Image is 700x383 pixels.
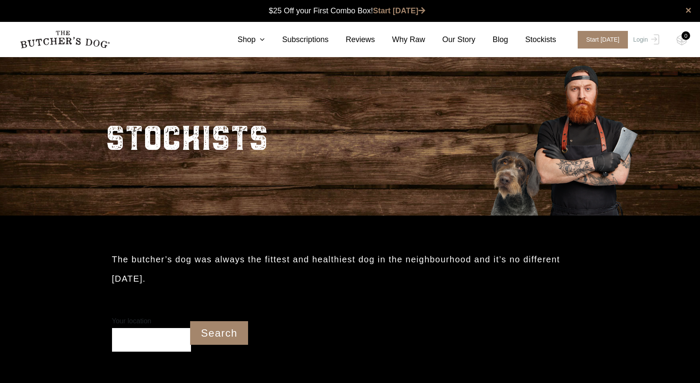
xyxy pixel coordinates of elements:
[631,31,659,49] a: Login
[112,250,588,289] h2: The butcher’s dog was always the fittest and healthiest dog in the neighbourhood and it’s no diff...
[682,31,690,40] div: 0
[106,108,268,164] h2: STOCKISTS
[265,34,328,46] a: Subscriptions
[685,5,691,15] a: close
[508,34,556,46] a: Stockists
[375,34,425,46] a: Why Raw
[569,31,631,49] a: Start [DATE]
[373,6,425,15] a: Start [DATE]
[220,34,265,46] a: Shop
[476,34,508,46] a: Blog
[329,34,375,46] a: Reviews
[425,34,476,46] a: Our Story
[676,34,687,46] img: TBD_Cart-Empty.png
[477,55,648,216] img: Butcher_Large_3.png
[578,31,628,49] span: Start [DATE]
[190,321,248,345] input: Search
